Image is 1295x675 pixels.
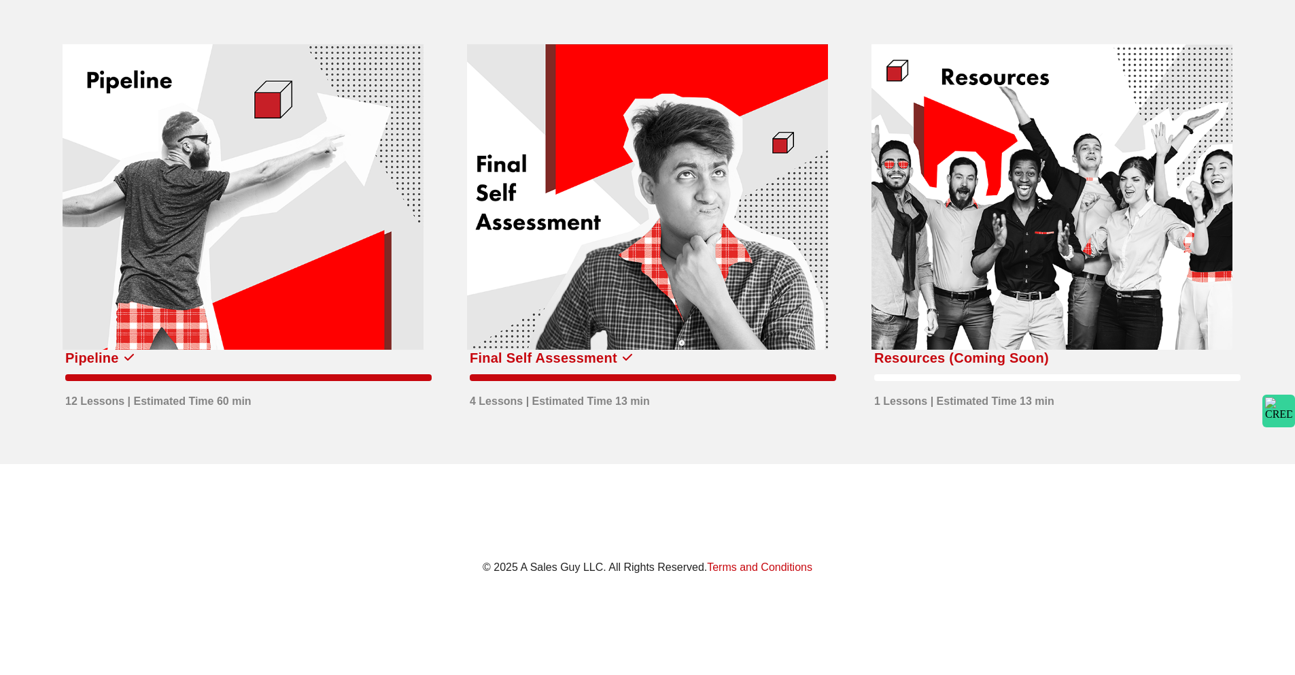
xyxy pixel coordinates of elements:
[65,347,119,369] div: Pipeline
[470,386,650,410] div: 4 Lessons | Estimated Time 13 min
[65,386,252,410] div: 12 Lessons | Estimated Time 60 min
[874,386,1054,410] div: 1 Lessons | Estimated Time 13 min
[707,561,812,573] a: Terms and Conditions
[874,347,1049,369] div: Resources (Coming Soon)
[470,347,617,369] div: Final Self Assessment
[1265,397,1292,425] img: CRED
